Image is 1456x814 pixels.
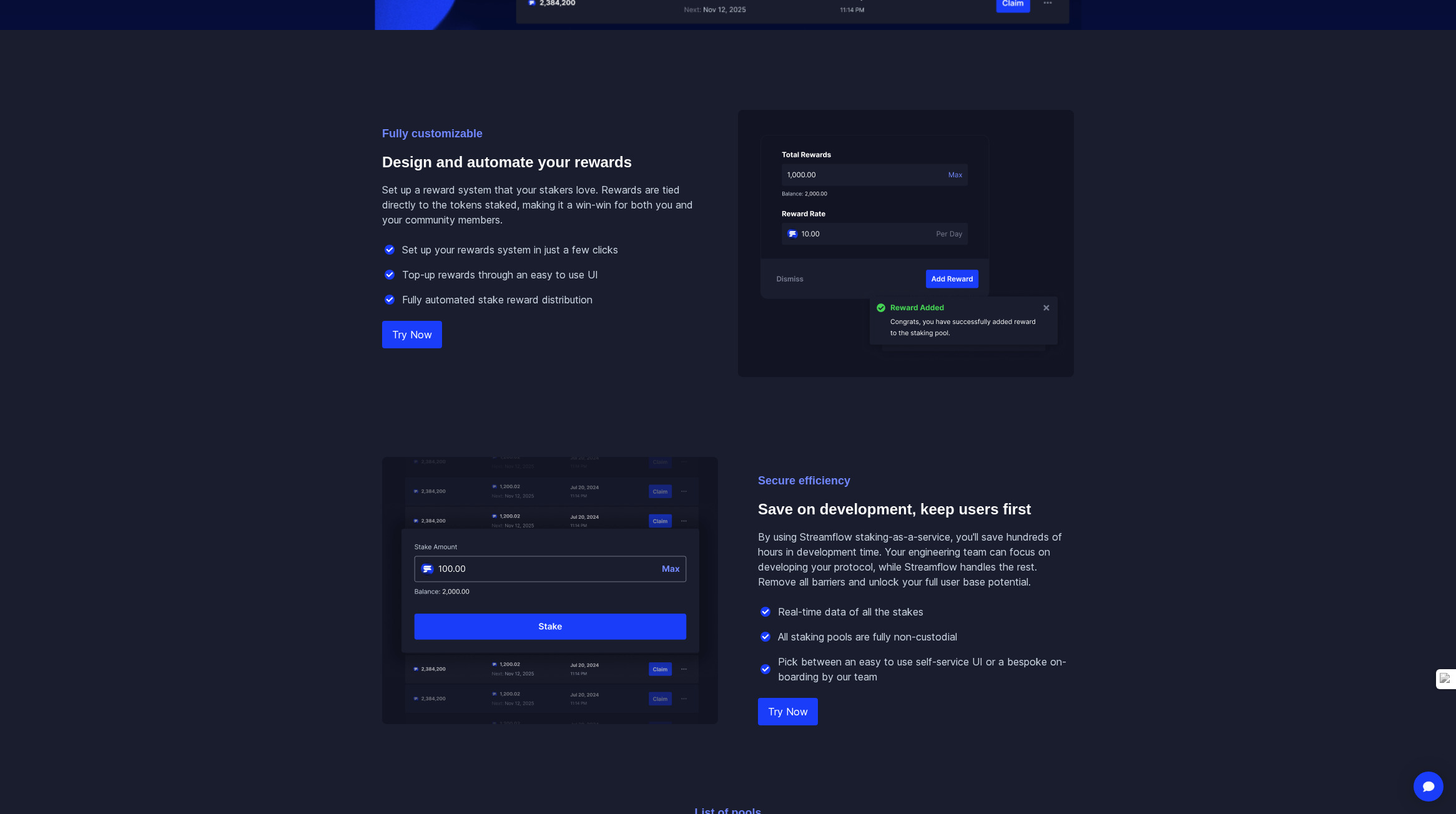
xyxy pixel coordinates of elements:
[402,292,593,307] p: Fully automated stake reward distribution
[758,472,1074,489] p: Secure efficiency
[382,457,718,724] img: Save on development, keep users first
[778,629,957,644] p: All staking pools are fully non-custodial
[1414,772,1444,802] div: Open Intercom Messenger
[758,489,1074,529] h3: Save on development, keep users first
[778,604,923,619] p: Real-time data of all the stakes
[738,110,1074,377] img: Design and automate your rewards
[382,125,698,142] p: Fully customizable
[778,654,1074,684] p: Pick between an easy to use self-service UI or a bespoke on-boarding by our team
[382,142,698,182] h3: Design and automate your rewards
[402,242,618,257] p: Set up your rewards system in just a few clicks
[382,182,698,227] p: Set up a reward system that your stakers love. Rewards are tied directly to the tokens staked, ma...
[382,321,442,348] a: Try Now
[758,698,818,725] a: Try Now
[758,529,1074,589] p: By using Streamflow staking-as-a-service, you'll save hundreds of hours in development time. Your...
[402,267,598,282] p: Top-up rewards through an easy to use UI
